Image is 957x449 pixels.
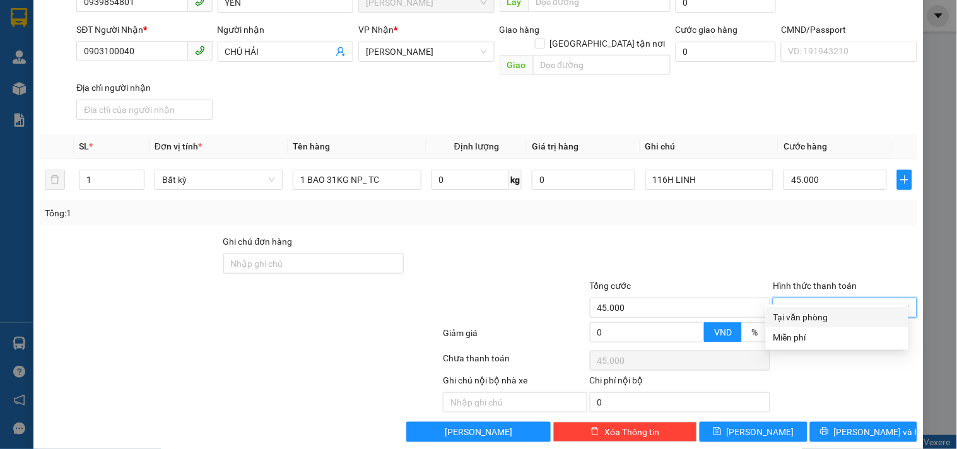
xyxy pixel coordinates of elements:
[509,170,522,190] span: kg
[810,422,917,442] button: printer[PERSON_NAME] và In
[604,425,659,439] span: Xóa Thông tin
[443,392,587,412] input: Nhập ghi chú
[223,236,293,247] label: Ghi chú đơn hàng
[336,47,346,57] span: user-add
[445,425,512,439] span: [PERSON_NAME]
[454,141,499,151] span: Định lượng
[533,55,671,75] input: Dọc đường
[223,254,404,274] input: Ghi chú đơn hàng
[553,422,697,442] button: deleteXóa Thông tin
[532,141,578,151] span: Giá trị hàng
[442,351,588,373] div: Chưa thanh toán
[784,141,827,151] span: Cước hàng
[897,170,912,190] button: plus
[195,45,205,55] span: phone
[820,427,829,437] span: printer
[590,373,771,392] div: Chi phí nội bộ
[76,100,212,120] input: Địa chỉ của người nhận
[713,427,722,437] span: save
[781,23,917,37] div: CMND/Passport
[500,55,533,75] span: Giao
[443,373,587,392] div: Ghi chú nội bộ nhà xe
[366,42,486,61] span: Hồ Chí Minh
[773,330,901,344] div: Miễn phí
[834,425,922,439] span: [PERSON_NAME] và In
[293,170,421,190] input: VD: Bàn, Ghế
[162,170,275,189] span: Bất kỳ
[645,170,773,190] input: Ghi Chú
[500,25,540,35] span: Giao hàng
[293,141,330,151] span: Tên hàng
[714,327,732,337] span: VND
[76,23,212,37] div: SĐT Người Nhận
[676,42,777,62] input: Cước giao hàng
[676,25,738,35] label: Cước giao hàng
[45,170,65,190] button: delete
[45,206,370,220] div: Tổng: 1
[545,37,671,50] span: [GEOGRAPHIC_DATA] tận nơi
[773,281,857,291] label: Hình thức thanh toán
[590,427,599,437] span: delete
[79,141,89,151] span: SL
[358,25,394,35] span: VP Nhận
[76,81,212,95] div: Địa chỉ người nhận
[406,422,550,442] button: [PERSON_NAME]
[155,141,202,151] span: Đơn vị tính
[590,281,631,291] span: Tổng cước
[727,425,794,439] span: [PERSON_NAME]
[700,422,807,442] button: save[PERSON_NAME]
[442,326,588,348] div: Giảm giá
[218,23,353,37] div: Người nhận
[773,310,901,324] div: Tại văn phòng
[532,170,635,190] input: 0
[751,327,758,337] span: %
[640,134,778,159] th: Ghi chú
[898,175,912,185] span: plus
